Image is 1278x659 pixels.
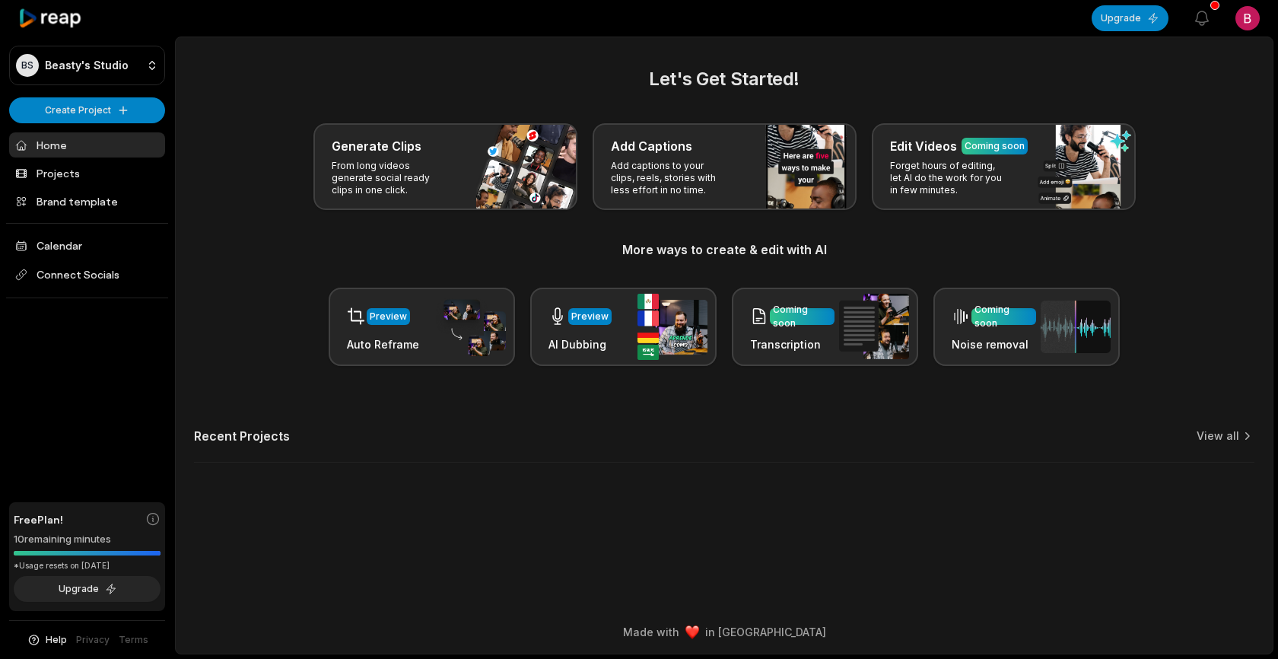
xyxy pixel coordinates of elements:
div: 10 remaining minutes [14,532,161,547]
a: Terms [119,633,148,647]
p: From long videos generate social ready clips in one click. [332,160,450,196]
span: Connect Socials [9,261,165,288]
div: Made with in [GEOGRAPHIC_DATA] [189,624,1259,640]
h3: Auto Reframe [347,336,419,352]
h2: Let's Get Started! [194,65,1254,93]
div: Coming soon [965,139,1025,153]
button: Upgrade [1092,5,1168,31]
img: heart emoji [685,626,699,639]
h2: Recent Projects [194,428,290,444]
button: Upgrade [14,576,161,602]
div: Preview [370,310,407,323]
img: ai_dubbing.png [637,294,707,360]
div: *Usage resets on [DATE] [14,560,161,571]
a: Brand template [9,189,165,214]
img: auto_reframe.png [436,298,506,357]
div: Preview [571,310,609,323]
h3: Add Captions [611,137,692,155]
a: Projects [9,161,165,186]
span: Free Plan! [14,511,63,527]
button: Help [27,633,67,647]
h3: Noise removal [952,336,1036,352]
button: Create Project [9,97,165,123]
p: Add captions to your clips, reels, stories with less effort in no time. [611,160,729,196]
p: Forget hours of editing, let AI do the work for you in few minutes. [890,160,1008,196]
div: Coming soon [974,303,1033,330]
h3: More ways to create & edit with AI [194,240,1254,259]
h3: Edit Videos [890,137,957,155]
img: noise_removal.png [1041,301,1111,353]
a: View all [1197,428,1239,444]
h3: AI Dubbing [548,336,612,352]
a: Privacy [76,633,110,647]
p: Beasty's Studio [45,59,129,72]
div: BS [16,54,39,77]
a: Home [9,132,165,158]
img: transcription.png [839,294,909,359]
span: Help [46,633,67,647]
a: Calendar [9,233,165,258]
h3: Generate Clips [332,137,421,155]
h3: Transcription [750,336,835,352]
div: Coming soon [773,303,831,330]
